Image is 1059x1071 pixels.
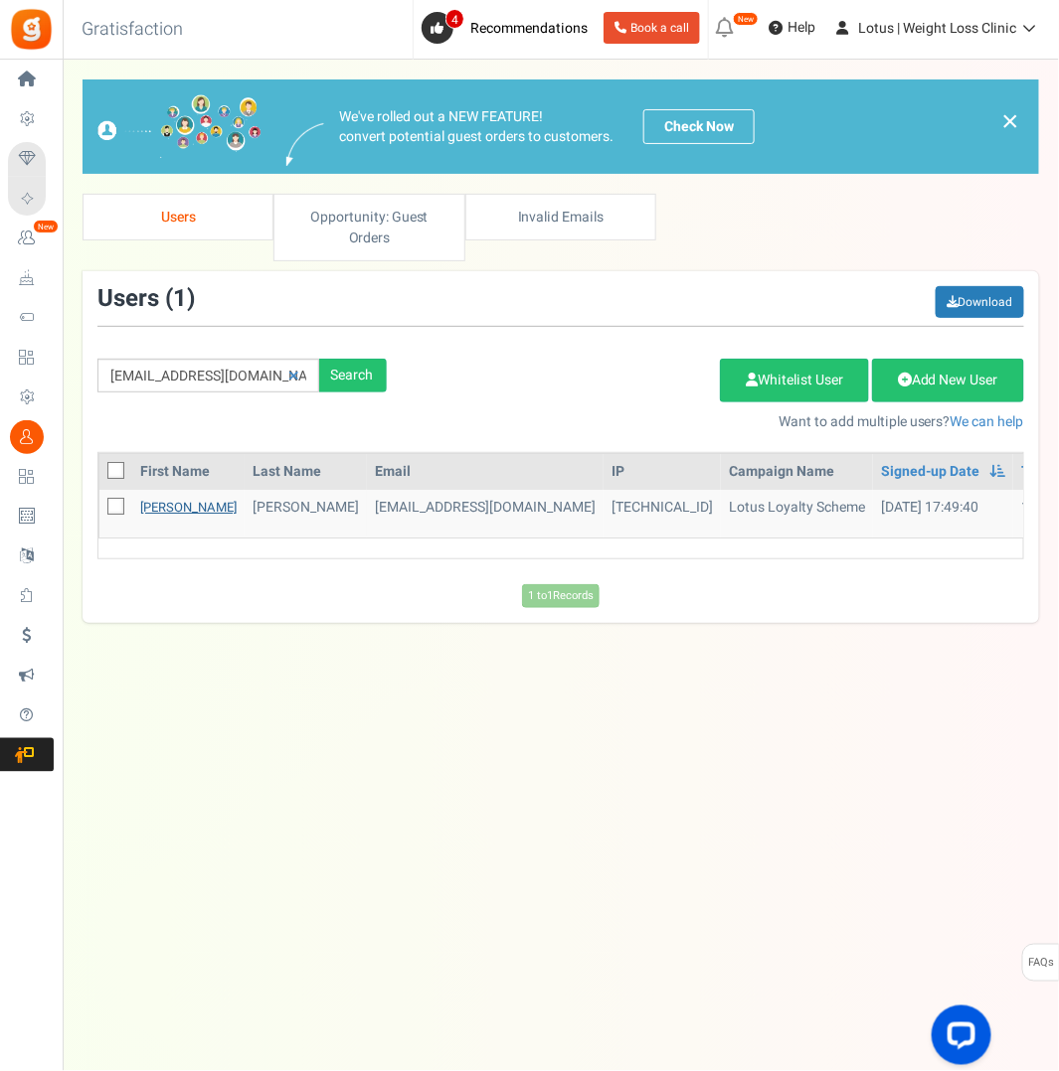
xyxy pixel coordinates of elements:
[367,490,604,537] td: customer
[1028,945,1055,983] span: FAQs
[643,109,755,144] a: Check Now
[720,359,869,402] a: Whitelist User
[604,454,721,490] th: IP
[8,222,54,255] a: New
[1001,109,1019,133] a: ×
[872,359,1024,402] a: Add New User
[604,12,700,44] a: Book a call
[83,194,273,240] a: Users
[173,281,187,316] span: 1
[761,12,823,44] a: Help
[465,194,656,240] a: Invalid Emails
[60,10,205,50] h3: Gratisfaction
[783,18,815,38] span: Help
[132,454,245,490] th: First Name
[97,286,195,312] h3: Users ( )
[733,12,759,26] em: New
[445,9,464,29] span: 4
[140,498,237,517] a: [PERSON_NAME]
[858,18,1017,39] span: Lotus | Weight Loss Clinic
[339,107,614,147] p: We've rolled out a NEW FEATURE! convert potential guest orders to customers.
[286,123,324,166] img: images
[422,12,596,44] a: 4 Recommendations
[245,454,367,490] th: Last Name
[33,220,59,233] em: New
[873,490,1013,537] td: [DATE] 17:49:40
[97,359,319,392] input: Search by email or name
[721,490,873,537] td: Lotus Loyalty Scheme
[273,194,464,261] a: Opportunity: Guest Orders
[936,286,1024,318] a: Download
[245,490,367,537] td: [PERSON_NAME]
[881,462,979,482] a: Signed-up Date
[319,359,387,392] div: Search
[470,18,588,39] span: Recommendations
[278,359,309,393] a: Reset
[721,454,873,490] th: Campaign Name
[951,411,1024,432] a: We can help
[9,7,54,52] img: Gratisfaction
[367,454,604,490] th: Email
[417,412,1024,432] p: Want to add multiple users?
[97,94,262,159] img: images
[604,490,721,537] td: [TECHNICAL_ID]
